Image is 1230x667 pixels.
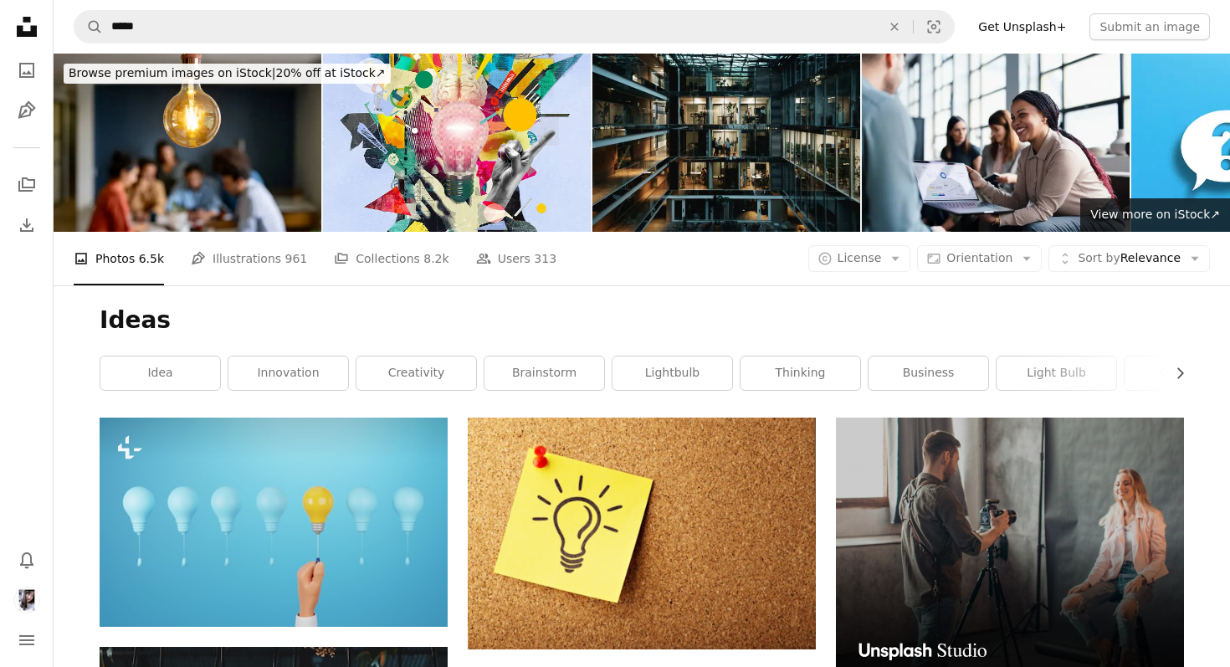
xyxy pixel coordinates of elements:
[476,232,556,285] a: Users 313
[10,623,44,657] button: Menu
[997,357,1116,390] a: light bulb
[54,54,401,94] a: Browse premium images on iStock|20% off at iStock↗
[808,245,911,272] button: License
[484,357,604,390] a: brainstorm
[534,249,556,268] span: 313
[468,526,816,541] a: photo of bulb artwork
[10,208,44,242] a: Download History
[10,543,44,577] button: Notifications
[69,66,275,80] span: Browse premium images on iStock |
[1048,245,1210,272] button: Sort byRelevance
[1165,357,1184,390] button: scroll list to the right
[1080,198,1230,232] a: View more on iStock↗
[1078,251,1120,264] span: Sort by
[741,357,860,390] a: thinking
[74,11,103,43] button: Search Unsplash
[228,357,348,390] a: innovation
[468,418,816,649] img: photo of bulb artwork
[100,418,448,627] img: Hand turning on a glowing yellow light bulb between blue light bulbs on a blue background differe...
[334,232,448,285] a: Collections 8.2k
[356,357,476,390] a: creativity
[968,13,1076,40] a: Get Unsplash+
[323,54,591,232] img: Thought processes, human mind, ideas, problem solving
[10,583,44,617] button: Profile
[876,11,913,43] button: Clear
[100,357,220,390] a: idea
[10,168,44,202] a: Collections
[10,94,44,127] a: Illustrations
[100,515,448,530] a: Hand turning on a glowing yellow light bulb between blue light bulbs on a blue background differe...
[54,54,321,232] img: Business idea
[285,249,308,268] span: 961
[612,357,732,390] a: lightbulb
[838,251,882,264] span: License
[74,10,955,44] form: Find visuals sitewide
[1089,13,1210,40] button: Submit an image
[423,249,448,268] span: 8.2k
[914,11,954,43] button: Visual search
[862,54,1130,232] img: Business Team Meeting With Focus on Analysis and Collaboration
[592,54,860,232] img: Modern office building by night in Paris, France
[13,587,40,613] img: Avatar of user Ellie Hou
[64,64,391,84] div: 20% off at iStock ↗
[946,251,1012,264] span: Orientation
[1078,250,1181,267] span: Relevance
[1090,208,1220,221] span: View more on iStock ↗
[917,245,1042,272] button: Orientation
[10,54,44,87] a: Photos
[191,232,307,285] a: Illustrations 961
[869,357,988,390] a: business
[100,305,1184,336] h1: Ideas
